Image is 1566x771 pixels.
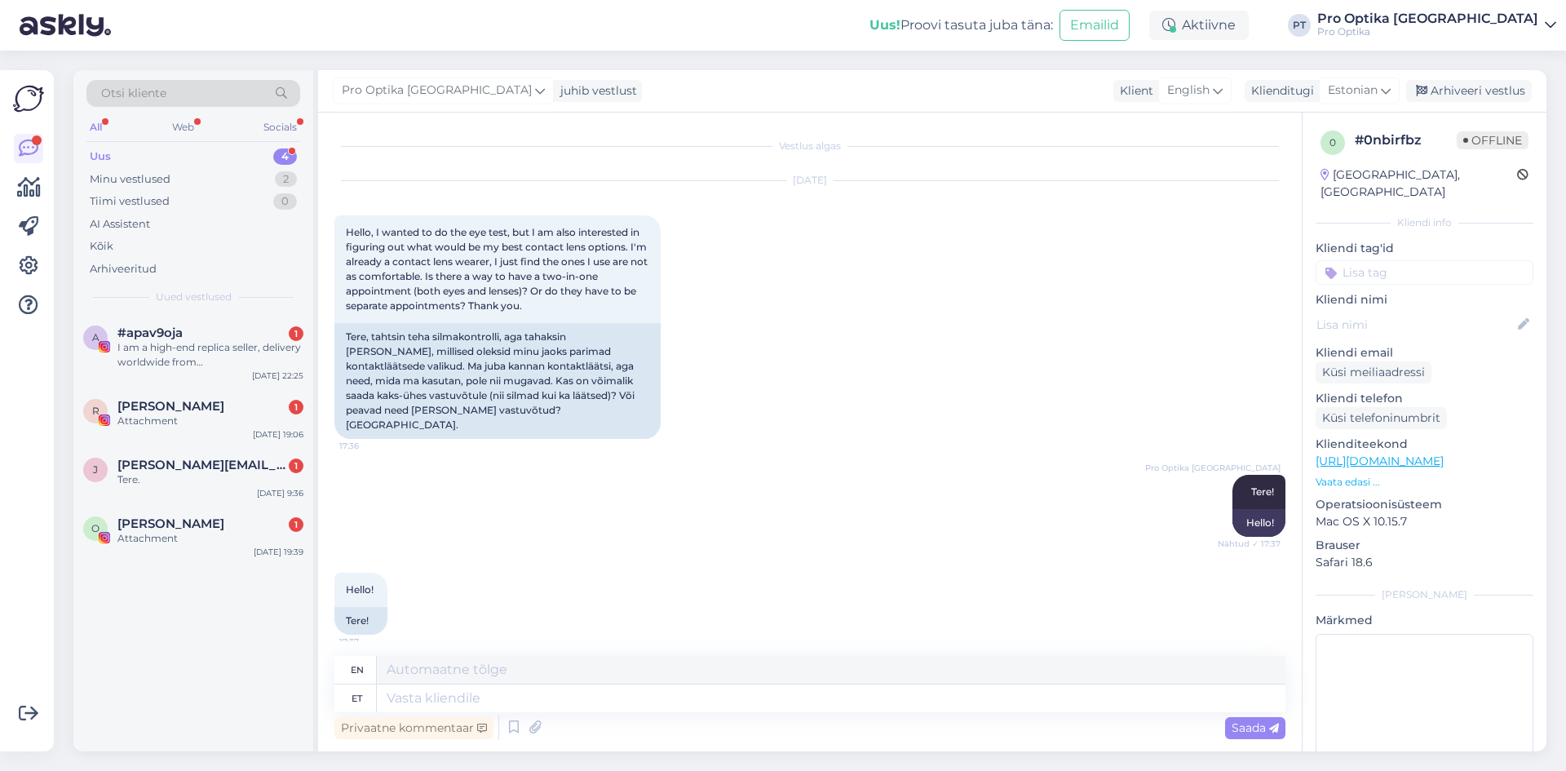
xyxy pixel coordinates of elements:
[90,238,113,255] div: Kõik
[1316,454,1444,468] a: [URL][DOMAIN_NAME]
[1316,587,1533,602] div: [PERSON_NAME]
[1316,316,1515,334] input: Lisa nimi
[1316,407,1447,429] div: Küsi telefoninumbrit
[117,340,303,370] div: I am a high-end replica seller, delivery worldwide from [GEOGRAPHIC_DATA]. We offer Swiss watches...
[1406,80,1532,102] div: Arhiveeri vestlus
[260,117,300,138] div: Socials
[117,531,303,546] div: Attachment
[86,117,105,138] div: All
[1288,14,1311,37] div: PT
[1316,361,1431,383] div: Küsi meiliaadressi
[339,636,400,648] span: 17:37
[1320,166,1517,201] div: [GEOGRAPHIC_DATA], [GEOGRAPHIC_DATA]
[117,472,303,487] div: Tere.
[101,85,166,102] span: Otsi kliente
[1316,260,1533,285] input: Lisa tag
[1316,240,1533,257] p: Kliendi tag'id
[1059,10,1130,41] button: Emailid
[1317,12,1538,25] div: Pro Optika [GEOGRAPHIC_DATA]
[346,583,374,596] span: Hello!
[90,171,170,188] div: Minu vestlused
[1316,291,1533,308] p: Kliendi nimi
[169,117,197,138] div: Web
[117,399,224,414] span: Raido Ränkel
[352,685,362,712] div: et
[1232,720,1279,735] span: Saada
[1316,344,1533,361] p: Kliendi email
[351,656,364,684] div: en
[1145,462,1281,474] span: Pro Optika [GEOGRAPHIC_DATA]
[90,261,157,277] div: Arhiveeritud
[554,82,637,100] div: juhib vestlust
[334,139,1285,153] div: Vestlus algas
[869,16,1053,35] div: Proovi tasuta juba täna:
[13,83,44,114] img: Askly Logo
[289,400,303,414] div: 1
[1316,513,1533,530] p: Mac OS X 10.15.7
[93,463,98,476] span: J
[869,17,900,33] b: Uus!
[273,148,297,165] div: 4
[1316,215,1533,230] div: Kliendi info
[1317,25,1538,38] div: Pro Optika
[1149,11,1249,40] div: Aktiivne
[1167,82,1210,100] span: English
[252,370,303,382] div: [DATE] 22:25
[90,216,150,233] div: AI Assistent
[334,717,493,739] div: Privaatne kommentaar
[1218,538,1281,550] span: Nähtud ✓ 17:37
[1232,509,1285,537] div: Hello!
[1329,136,1336,148] span: 0
[91,522,100,534] span: O
[1316,390,1533,407] p: Kliendi telefon
[1316,496,1533,513] p: Operatsioonisüsteem
[257,487,303,499] div: [DATE] 9:36
[289,459,303,473] div: 1
[273,193,297,210] div: 0
[1317,12,1556,38] a: Pro Optika [GEOGRAPHIC_DATA]Pro Optika
[275,171,297,188] div: 2
[1316,475,1533,490] p: Vaata edasi ...
[253,428,303,441] div: [DATE] 19:06
[1316,537,1533,554] p: Brauser
[254,546,303,558] div: [DATE] 19:39
[289,326,303,341] div: 1
[1328,82,1378,100] span: Estonian
[1316,436,1533,453] p: Klienditeekond
[1251,485,1274,498] span: Tere!
[117,458,287,472] span: Julia.nurmetalu@outlook.com
[117,414,303,428] div: Attachment
[156,290,232,304] span: Uued vestlused
[1113,82,1153,100] div: Klient
[1457,131,1528,149] span: Offline
[334,607,387,635] div: Tere!
[1316,612,1533,629] p: Märkmed
[92,331,100,343] span: a
[1316,554,1533,571] p: Safari 18.6
[342,82,532,100] span: Pro Optika [GEOGRAPHIC_DATA]
[289,517,303,532] div: 1
[1355,131,1457,150] div: # 0nbirfbz
[90,148,111,165] div: Uus
[92,405,100,417] span: R
[334,173,1285,188] div: [DATE]
[117,516,224,531] span: Otto Karl Klampe
[1245,82,1314,100] div: Klienditugi
[90,193,170,210] div: Tiimi vestlused
[117,326,183,340] span: #apav9oja
[346,226,650,312] span: Hello, I wanted to do the eye test, but I am also interested in figuring out what would be my bes...
[334,323,661,439] div: Tere, tahtsin teha silmakontrolli, aga tahaksin [PERSON_NAME], millised oleksid minu jaoks parima...
[339,440,400,452] span: 17:36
